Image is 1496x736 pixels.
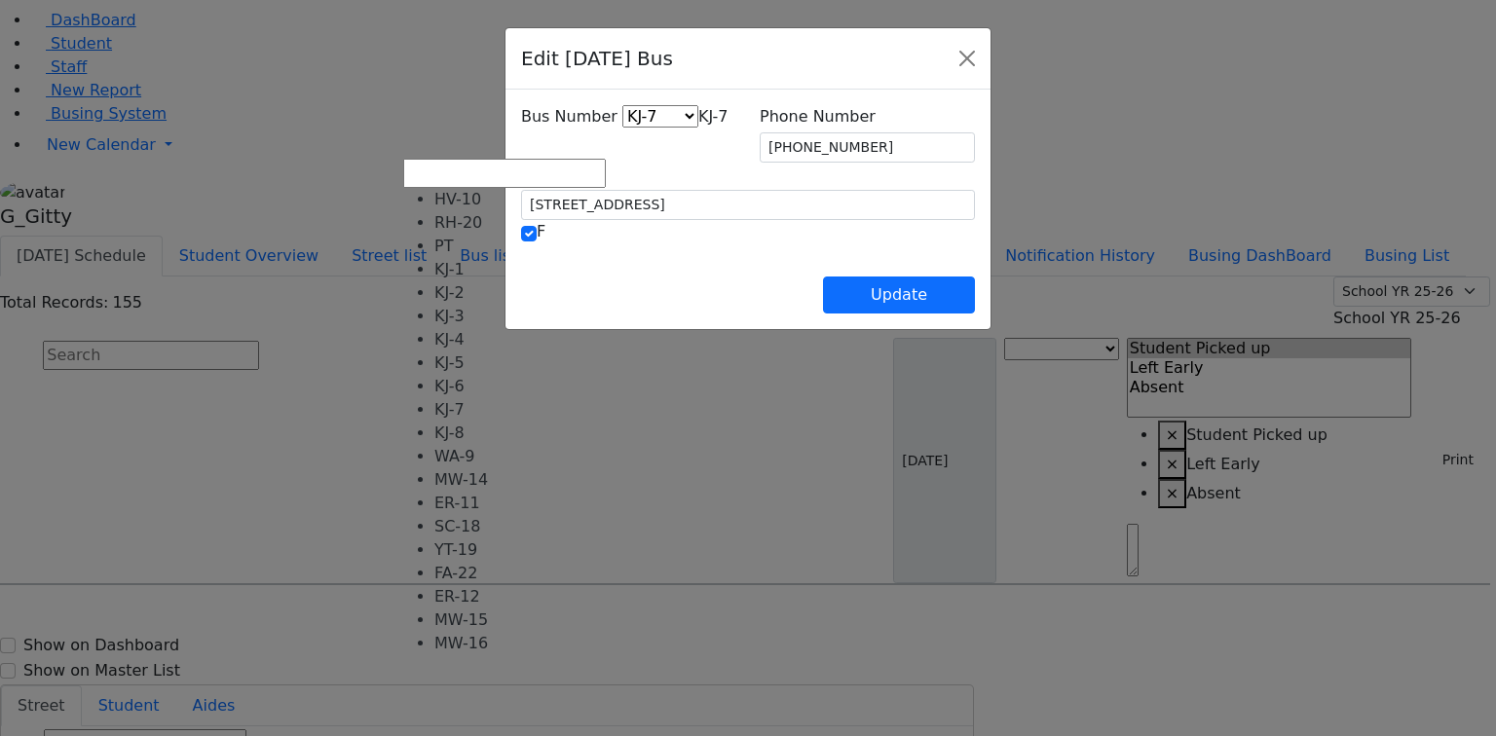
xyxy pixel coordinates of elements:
[403,159,606,188] input: Search
[698,107,729,126] span: KJ-7
[434,562,606,585] li: FA-22
[434,422,606,445] li: KJ-8
[434,258,606,281] li: KJ-1
[521,190,975,220] input: Address
[434,538,606,562] li: YT-19
[434,211,606,235] li: RH-20
[952,43,983,74] button: Close
[760,132,975,163] input: Phone Number
[434,375,606,398] li: KJ-6
[434,585,606,608] li: ER-12
[434,188,606,211] li: HV-10
[434,328,606,351] li: KJ-4
[434,305,606,328] li: KJ-3
[434,235,606,258] li: PT
[434,632,606,655] li: MW-16
[521,44,673,73] h5: Edit [DATE] Bus
[434,351,606,375] li: KJ-5
[434,515,606,538] li: SC-18
[823,276,975,313] button: Update
[434,281,606,305] li: KJ-2
[434,608,606,632] li: MW-15
[434,468,606,492] li: MW-14
[760,105,876,129] label: Phone Number
[434,398,606,422] li: KJ-7
[521,105,617,129] label: Bus Number
[434,445,606,468] li: WA-9
[434,492,606,515] li: ER-11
